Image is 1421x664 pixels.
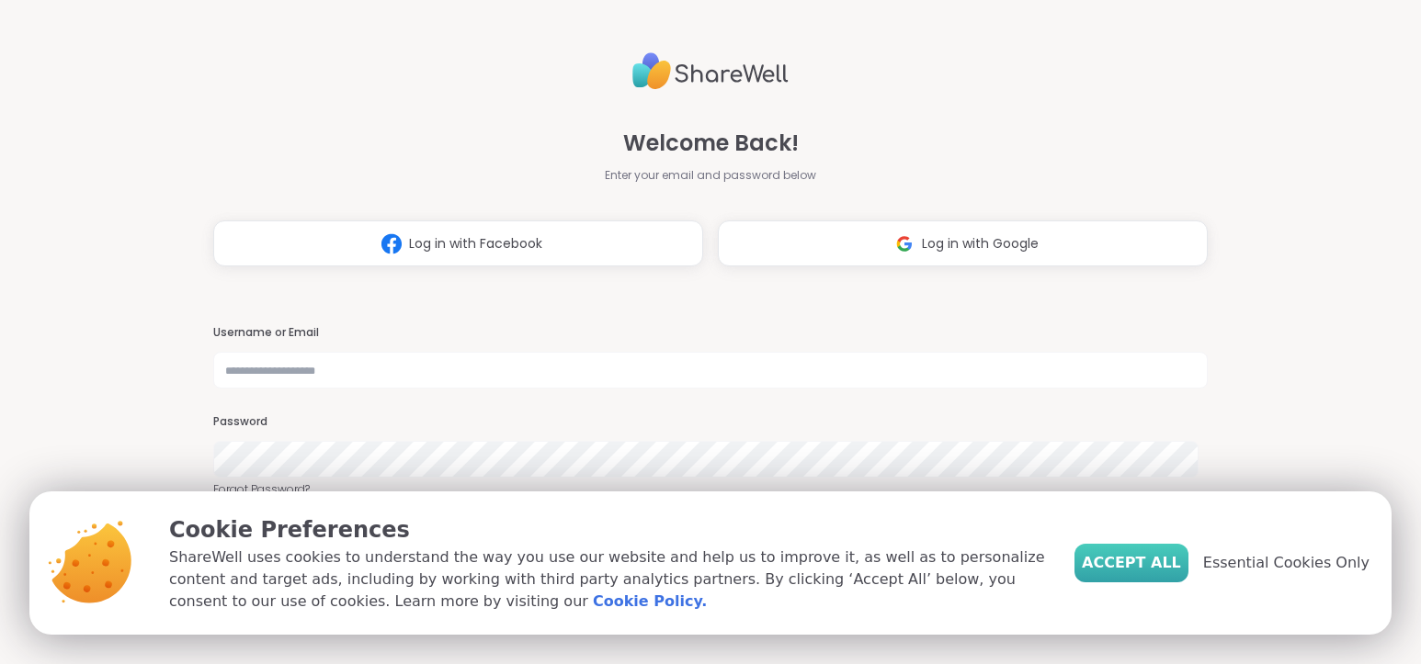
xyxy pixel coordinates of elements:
span: Enter your email and password below [605,167,816,184]
h3: Password [213,414,1208,430]
a: Forgot Password? [213,481,1208,498]
span: Log in with Facebook [409,234,542,253]
span: Accept All [1082,552,1181,574]
span: Welcome Back! [623,127,799,160]
button: Accept All [1074,544,1188,582]
span: Essential Cookies Only [1203,552,1370,574]
span: Log in with Google [922,234,1039,253]
img: ShareWell Logomark [887,227,922,261]
button: Log in with Facebook [213,220,703,266]
img: ShareWell Logo [632,45,789,97]
button: Log in with Google [718,220,1208,266]
p: ShareWell uses cookies to understand the way you use our website and help us to improve it, as we... [169,546,1045,613]
img: ShareWell Logomark [374,227,409,261]
p: Cookie Preferences [169,513,1045,546]
h3: Username or Email [213,325,1208,341]
a: Cookie Policy. [593,591,707,613]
